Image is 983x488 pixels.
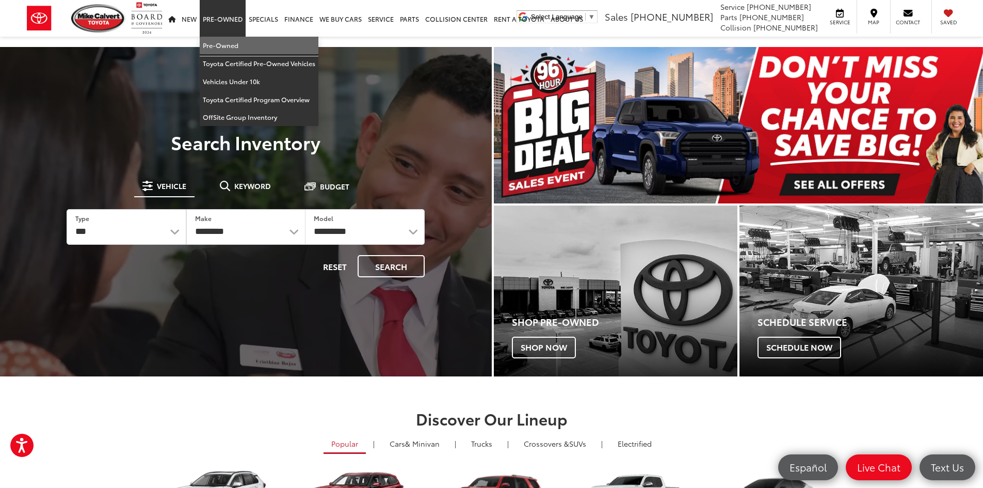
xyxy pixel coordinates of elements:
[452,438,459,449] li: |
[405,438,440,449] span: & Minivan
[358,255,425,277] button: Search
[157,182,186,190] span: Vehicle
[200,37,318,55] a: Pre-Owned
[739,12,804,22] span: [PHONE_NUMBER]
[896,19,920,26] span: Contact
[631,10,713,23] span: [PHONE_NUMBER]
[599,438,605,449] li: |
[512,317,737,327] h4: Shop Pre-Owned
[739,206,983,376] div: Toyota
[71,4,126,33] img: Mike Calvert Toyota
[828,19,851,26] span: Service
[920,454,975,480] a: Text Us
[758,317,983,327] h4: Schedule Service
[753,22,818,33] span: [PHONE_NUMBER]
[128,410,856,427] h2: Discover Our Lineup
[200,73,318,91] a: Vehicles Under 10k
[200,108,318,126] a: OffSite Group Inventory
[314,255,356,277] button: Reset
[200,91,318,109] a: Toyota Certified Program Overview
[320,183,349,190] span: Budget
[747,2,811,12] span: [PHONE_NUMBER]
[200,55,318,73] a: Toyota Certified Pre-Owned Vehicles
[382,435,447,452] a: Cars
[505,438,511,449] li: |
[739,206,983,376] a: Schedule Service Schedule Now
[43,132,448,152] h3: Search Inventory
[778,454,838,480] a: Español
[314,214,333,223] label: Model
[720,12,737,22] span: Parts
[524,438,569,449] span: Crossovers &
[370,438,377,449] li: |
[852,461,906,474] span: Live Chat
[512,337,576,358] span: Shop Now
[324,435,366,454] a: Popular
[605,10,628,23] span: Sales
[846,454,912,480] a: Live Chat
[862,19,885,26] span: Map
[494,206,737,376] a: Shop Pre-Owned Shop Now
[588,13,595,21] span: ▼
[234,182,271,190] span: Keyword
[937,19,960,26] span: Saved
[720,22,751,33] span: Collision
[720,2,745,12] span: Service
[784,461,832,474] span: Español
[494,206,737,376] div: Toyota
[195,214,212,223] label: Make
[610,435,659,452] a: Electrified
[463,435,500,452] a: Trucks
[926,461,969,474] span: Text Us
[75,214,89,223] label: Type
[758,337,841,358] span: Schedule Now
[516,435,594,452] a: SUVs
